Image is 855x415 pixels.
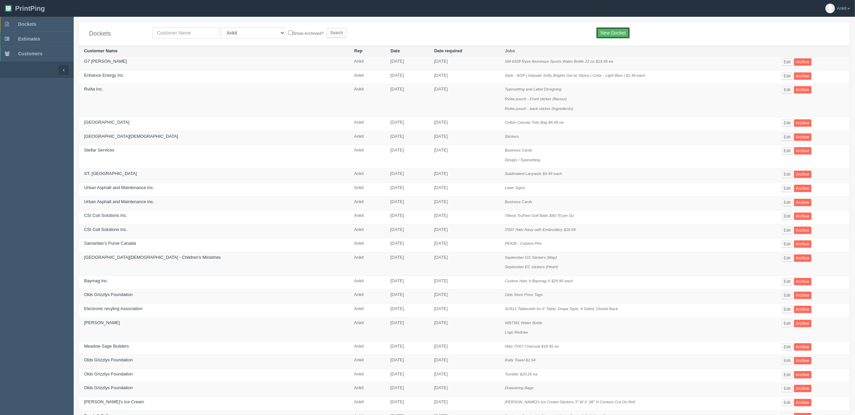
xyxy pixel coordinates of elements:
td: [DATE] [385,224,429,238]
a: Edit [782,357,793,364]
td: Ankit [349,117,385,131]
td: Ankit [349,317,385,341]
a: Edit [782,254,793,262]
td: [DATE] [429,369,500,383]
td: [DATE] [429,169,500,183]
td: Ankit [349,131,385,145]
i: Lawn Signs [505,185,525,190]
i: Sublimated Lanyards $4.49 each [505,171,562,176]
td: [DATE] [429,276,500,290]
a: Edit [782,171,793,178]
td: [DATE] [429,383,500,397]
i: September GS Stickers (Map) [505,255,557,259]
a: Edit [782,72,793,80]
a: New Docket [596,27,630,39]
a: Edit [782,385,793,392]
a: Archive [794,399,811,406]
td: Ankit [349,182,385,196]
a: Edit [782,240,793,248]
a: CSI Coil Solutions Inc. [84,213,127,218]
td: [DATE] [385,117,429,131]
td: Ankit [349,84,385,117]
td: Ankit [349,290,385,304]
a: Urban Asphalt and Maintenance Inc. [84,185,154,190]
a: Edit [782,343,793,351]
a: Archive [794,278,811,285]
td: [DATE] [429,211,500,225]
i: Stickers [505,134,519,138]
td: [DATE] [385,304,429,318]
td: Ankit [349,397,385,411]
td: [DATE] [429,145,500,169]
a: Archive [794,147,811,155]
td: [DATE] [429,290,500,304]
th: Jobs [500,46,777,56]
td: [DATE] [385,238,429,252]
a: G7 [PERSON_NAME] [84,59,127,64]
a: Archive [794,171,811,178]
input: Search [327,28,347,38]
td: [DATE] [429,238,500,252]
a: Archive [794,72,811,80]
a: [PERSON_NAME] [84,320,120,325]
a: Archive [794,306,811,313]
h4: Dockets [89,31,142,37]
a: Date [390,48,400,53]
td: Ankit [349,70,385,84]
a: Archive [794,385,811,392]
a: Edit [782,306,793,313]
td: [DATE] [429,397,500,411]
td: [DATE] [429,70,500,84]
a: Stellar Services [84,147,114,153]
td: [DATE] [429,355,500,369]
a: Edit [782,133,793,141]
td: [DATE] [385,56,429,70]
td: [DATE] [385,290,429,304]
td: [DATE] [385,70,429,84]
td: Ankit [349,341,385,355]
a: Edit [782,292,793,299]
td: [DATE] [385,341,429,355]
a: Edit [782,227,793,234]
td: [DATE] [385,196,429,211]
a: Edit [782,199,793,206]
a: Olds Grizzlys Foundation [84,371,133,376]
a: Archive [794,58,811,66]
a: Olds Grizzlys Foundation [84,385,133,390]
td: [DATE] [385,369,429,383]
td: [DATE] [429,131,500,145]
td: [DATE] [429,252,500,276]
a: Archive [794,292,811,299]
td: Ankit [349,304,385,318]
input: Show Archived? [288,31,293,35]
td: [DATE] [429,341,500,355]
i: Style - AGP | Islander Softy Brights Gel w/ Stylus | Color - Light Blue | $1.49 each [505,73,645,77]
td: [DATE] [385,131,429,145]
td: [DATE] [385,252,429,276]
i: Rviita pouch - Front sticker (flavour) [505,97,567,101]
td: [DATE] [385,397,429,411]
a: CSI Coil Solutions Inc. [84,227,127,232]
td: [DATE] [429,317,500,341]
i: i7007 Hats Navy with Embroidery $18.69 [505,227,576,232]
i: Rviita pouch - back sticker (ingredients) [505,106,573,111]
td: [DATE] [429,117,500,131]
a: ST. [GEOGRAPHIC_DATA] [84,171,137,176]
td: Ankit [349,196,385,211]
a: Edit [782,371,793,378]
a: Archive [794,240,811,248]
a: Edit [782,213,793,220]
a: Olds Grizzlys Foundation [84,357,133,362]
a: [GEOGRAPHIC_DATA][DEMOGRAPHIC_DATA] - Children's Ministries [84,255,221,260]
td: [DATE] [429,224,500,238]
a: Archive [794,199,811,206]
i: Design / Typesetting [505,158,540,162]
a: Urban Asphalt and Maintenance Inc. [84,199,154,204]
i: SU511 Tablecloth for 6’ Table, Drape Style, 4 Sided, Closed Back [505,306,618,311]
a: Baymag Inc. [84,278,108,283]
td: Ankit [349,224,385,238]
a: Archive [794,343,811,351]
a: Archive [794,119,811,127]
td: [DATE] [385,383,429,397]
a: Archive [794,86,811,94]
